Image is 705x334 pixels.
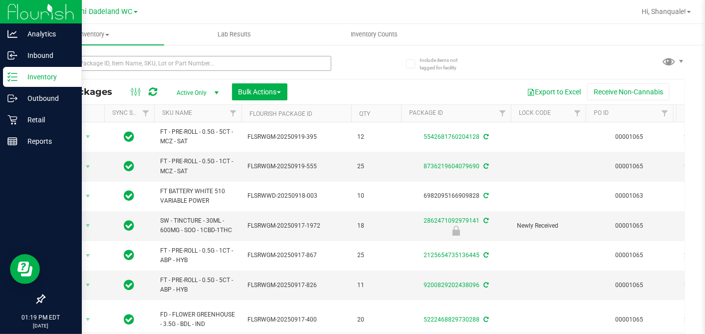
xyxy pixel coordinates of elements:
span: select [82,219,94,233]
span: Inventory Counts [338,30,412,39]
p: Inventory [17,71,77,83]
a: Filter [138,105,154,122]
span: select [82,160,94,174]
a: 00001065 [616,133,644,140]
a: 2862471092979141 [424,217,479,224]
span: FLSRWGM-20250917-867 [247,251,345,260]
inline-svg: Retail [7,115,17,125]
span: Newly Received [517,221,580,231]
a: Inventory Counts [304,24,445,45]
a: 00001065 [616,163,644,170]
span: select [82,278,94,292]
span: Miami Dadeland WC [66,7,133,16]
span: FT - PRE-ROLL - 0.5G - 1CT - MCZ - SAT [160,157,235,176]
a: Filter [494,105,511,122]
span: In Sync [124,189,135,203]
a: 8736219604079690 [424,163,479,170]
span: 18 [357,221,395,231]
span: Sync from Compliance System [482,217,488,224]
inline-svg: Inbound [7,50,17,60]
a: Lab Results [164,24,304,45]
span: Sync from Compliance System [482,316,488,323]
a: Filter [225,105,241,122]
inline-svg: Reports [7,136,17,146]
span: In Sync [124,248,135,262]
p: Analytics [17,28,77,40]
span: select [82,130,94,144]
a: 2125654735136445 [424,252,479,259]
span: FT - PRE-ROLL - 0.5G - 5CT - MCZ - SAT [160,127,235,146]
span: FLSRWGM-20250919-555 [247,162,345,171]
span: FT - PRE-ROLL - 0.5G - 1CT - ABP - HYB [160,246,235,265]
span: FLSRWGM-20250919-395 [247,132,345,142]
span: 25 [357,162,395,171]
span: 20 [357,315,395,325]
p: Retail [17,114,77,126]
span: 10 [357,191,395,201]
button: Bulk Actions [232,83,287,100]
span: Lab Results [204,30,264,39]
a: 5542681760204128 [424,133,479,140]
span: FLSRWGM-20250917-1972 [247,221,345,231]
span: All Packages [52,86,122,97]
span: Sync from Compliance System [482,282,488,289]
a: 9200829202438096 [424,282,479,289]
span: Sync from Compliance System [482,192,488,199]
a: Lock Code [519,109,551,116]
span: FLSRWWD-20250918-003 [247,191,345,201]
span: Inventory [24,30,164,39]
span: Hi, Shanquale! [642,7,686,15]
a: 5222468829730288 [424,316,479,323]
span: 25 [357,251,395,260]
a: 00001065 [616,316,644,323]
span: FD - FLOWER GREENHOUSE - 3.5G - BDL - IND [160,310,235,329]
a: Qty [359,110,370,117]
button: Export to Excel [520,83,587,100]
inline-svg: Inventory [7,72,17,82]
a: SKU Name [162,109,192,116]
span: In Sync [124,159,135,173]
a: Inventory [24,24,164,45]
span: 11 [357,281,395,290]
div: 6982095166909828 [400,191,512,201]
span: In Sync [124,313,135,327]
inline-svg: Analytics [7,29,17,39]
div: Newly Received [400,226,512,236]
input: Search Package ID, Item Name, SKU, Lot or Part Number... [44,56,331,71]
span: FLSRWGM-20250917-826 [247,281,345,290]
p: Outbound [17,92,77,104]
span: Bulk Actions [238,88,281,96]
span: Sync from Compliance System [482,163,488,170]
p: Inbound [17,49,77,61]
a: 00001065 [616,282,644,289]
p: 01:19 PM EDT [4,313,77,322]
p: Reports [17,135,77,147]
a: Package ID [409,109,443,116]
a: Sync Status [112,109,151,116]
a: 00001065 [616,252,644,259]
span: In Sync [124,219,135,233]
span: select [82,313,94,327]
p: [DATE] [4,322,77,330]
a: 00001065 [616,222,644,229]
span: select [82,249,94,263]
span: select [82,189,94,203]
span: Sync from Compliance System [482,252,488,259]
span: 12 [357,132,395,142]
a: 00001063 [616,192,644,199]
inline-svg: Outbound [7,93,17,103]
iframe: Resource center [10,254,40,284]
span: In Sync [124,278,135,292]
span: Sync from Compliance System [482,133,488,140]
a: Filter [569,105,586,122]
span: SW - TINCTURE - 30ML - 600MG - SOO - 1CBD-1THC [160,216,235,235]
span: FT BATTERY WHITE 510 VARIABLE POWER [160,187,235,206]
a: Flourish Package ID [249,110,312,117]
a: PO ID [594,109,609,116]
span: Include items not tagged for facility [420,56,470,71]
span: FT - PRE-ROLL - 0.5G - 5CT - ABP - HYB [160,276,235,295]
span: In Sync [124,130,135,144]
a: Filter [657,105,673,122]
button: Receive Non-Cannabis [587,83,670,100]
span: FLSRWGM-20250917-400 [247,315,345,325]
